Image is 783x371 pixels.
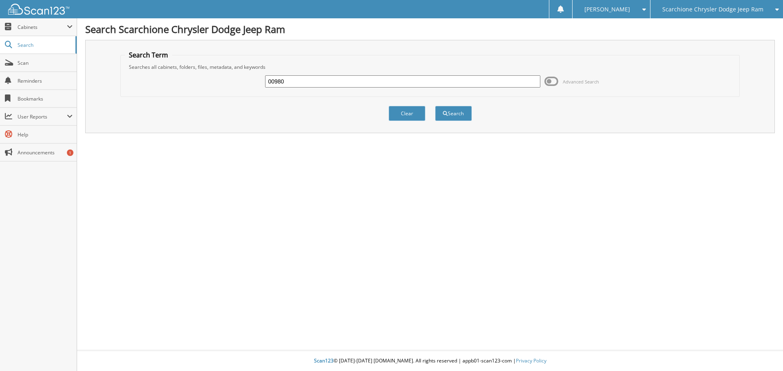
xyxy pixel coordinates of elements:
[18,24,67,31] span: Cabinets
[125,64,736,70] div: Searches all cabinets, folders, files, metadata, and keywords
[67,149,73,156] div: 1
[563,79,599,85] span: Advanced Search
[125,50,172,59] legend: Search Term
[18,131,73,138] span: Help
[18,95,73,102] span: Bookmarks
[18,77,73,84] span: Reminders
[18,59,73,66] span: Scan
[77,351,783,371] div: © [DATE]-[DATE] [DOMAIN_NAME]. All rights reserved | appb01-scan123-com |
[18,149,73,156] span: Announcements
[584,7,630,12] span: [PERSON_NAME]
[8,4,69,15] img: scan123-logo-white.svg
[389,106,425,121] button: Clear
[85,22,775,36] h1: Search Scarchione Chrysler Dodge Jeep Ram
[662,7,763,12] span: Scarchione Chrysler Dodge Jeep Ram
[435,106,472,121] button: Search
[516,357,546,364] a: Privacy Policy
[18,42,71,48] span: Search
[314,357,334,364] span: Scan123
[18,113,67,120] span: User Reports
